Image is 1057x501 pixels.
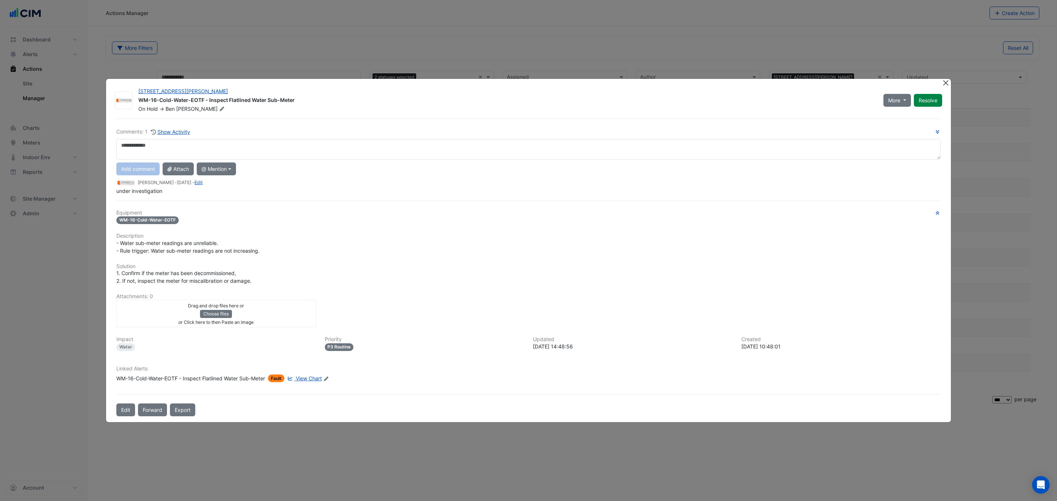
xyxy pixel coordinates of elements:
span: Ben [166,106,175,112]
img: Conservia [116,179,135,187]
img: Conservia [115,97,132,104]
button: Close [942,79,949,87]
div: [DATE] 10:48:01 [741,343,941,350]
h6: Attachments: 0 [116,293,941,300]
span: under investigation [116,188,162,194]
button: More [883,94,911,107]
button: Attach [163,162,194,175]
button: Edit [116,403,135,416]
h6: Updated [533,336,733,343]
button: Forward [138,403,167,416]
span: View Chart [296,375,322,381]
small: or Click here to then Paste an image [178,319,254,325]
div: WM-16-Cold-Water-EOTF - Inspect Flatlined Water Sub-Meter [116,374,265,382]
h6: Solution [116,263,941,270]
button: Choose files [200,310,232,318]
span: Fault [268,374,284,382]
span: 1. Confirm if the meter has been decommissioned, 2. If not, inspect the meter for miscalibration ... [116,270,251,284]
div: [DATE] 14:48:56 [533,343,733,350]
div: Water [116,343,135,351]
h6: Priority [325,336,524,343]
h6: Description [116,233,941,239]
a: [STREET_ADDRESS][PERSON_NAME] [138,88,228,94]
h6: Equipment [116,210,941,216]
span: More [888,96,900,104]
small: [PERSON_NAME] - - [138,179,203,186]
h6: Impact [116,336,316,343]
span: 2025-08-18 14:48:52 [177,180,191,185]
span: - Water sub-meter readings are unreliable. - Rule trigger: Water sub-meter readings are not incre... [116,240,259,254]
div: Comments: 1 [116,128,190,136]
small: Drag and drop files here or [188,303,244,308]
h6: Linked Alerts [116,366,941,372]
button: Show Activity [150,128,190,136]
span: On Hold [138,106,158,112]
button: Resolve [914,94,942,107]
a: Export [170,403,195,416]
div: WM-16-Cold-Water-EOTF - Inspect Flatlined Water Sub-Meter [138,96,875,105]
button: @ Mention [197,162,236,175]
fa-icon: Edit Linked Alerts [323,376,329,381]
div: Open Intercom Messenger [1032,476,1050,494]
span: WM-16-Cold-Water-EOTF [116,216,179,224]
a: View Chart [286,374,322,382]
h6: Created [741,336,941,343]
a: Edit [195,180,203,185]
div: P3 Routine [325,343,354,351]
span: -> [159,106,164,112]
span: [PERSON_NAME] [176,105,226,113]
